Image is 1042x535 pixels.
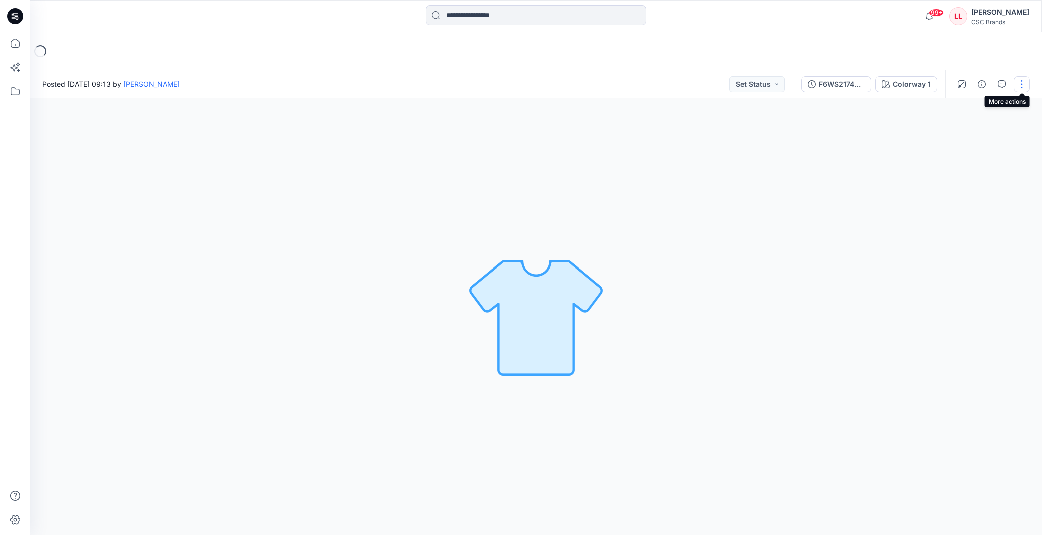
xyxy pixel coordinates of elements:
[974,76,990,92] button: Details
[123,80,180,88] a: [PERSON_NAME]
[875,76,937,92] button: Colorway 1
[893,79,931,90] div: Colorway 1
[42,79,180,89] span: Posted [DATE] 09:13 by
[466,246,606,387] img: No Outline
[949,7,967,25] div: LL
[819,79,865,90] div: F6WS217432_SW26AW3072_F26_PAREG_VFA2
[971,6,1029,18] div: [PERSON_NAME]
[801,76,871,92] button: F6WS217432_SW26AW3072_F26_PAREG_VFA2
[929,9,944,17] span: 99+
[971,18,1029,26] div: CSC Brands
